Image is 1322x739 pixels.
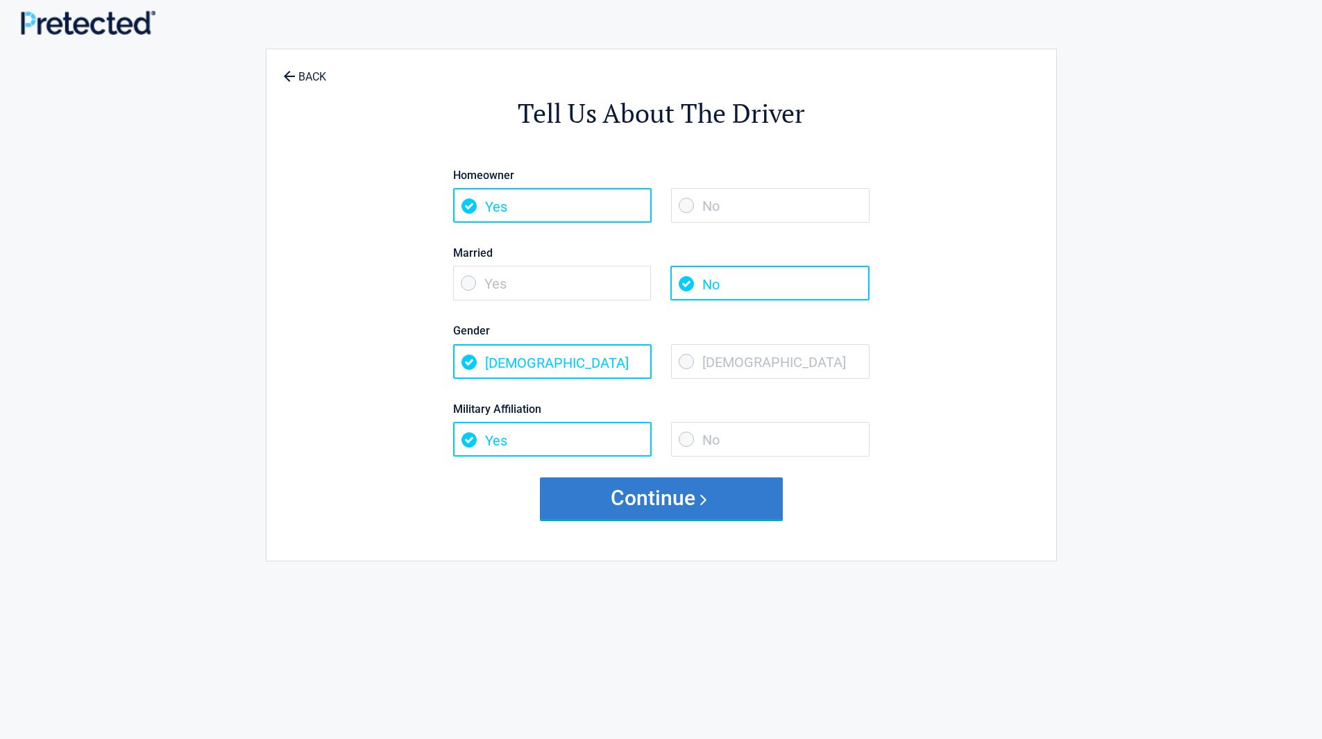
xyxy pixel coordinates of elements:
span: Yes [453,266,652,300]
label: Gender [453,321,870,340]
span: Yes [453,188,652,223]
span: No [670,266,869,300]
span: Yes [453,422,652,457]
span: No [671,422,870,457]
span: [DEMOGRAPHIC_DATA] [671,344,870,379]
span: No [671,188,870,223]
a: BACK [280,58,329,83]
button: Continue [540,477,783,519]
img: Main Logo [21,10,155,35]
label: Homeowner [453,166,870,185]
h2: Tell Us About The Driver [343,96,980,131]
label: Married [453,244,870,262]
label: Military Affiliation [453,400,870,418]
span: [DEMOGRAPHIC_DATA] [453,344,652,379]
